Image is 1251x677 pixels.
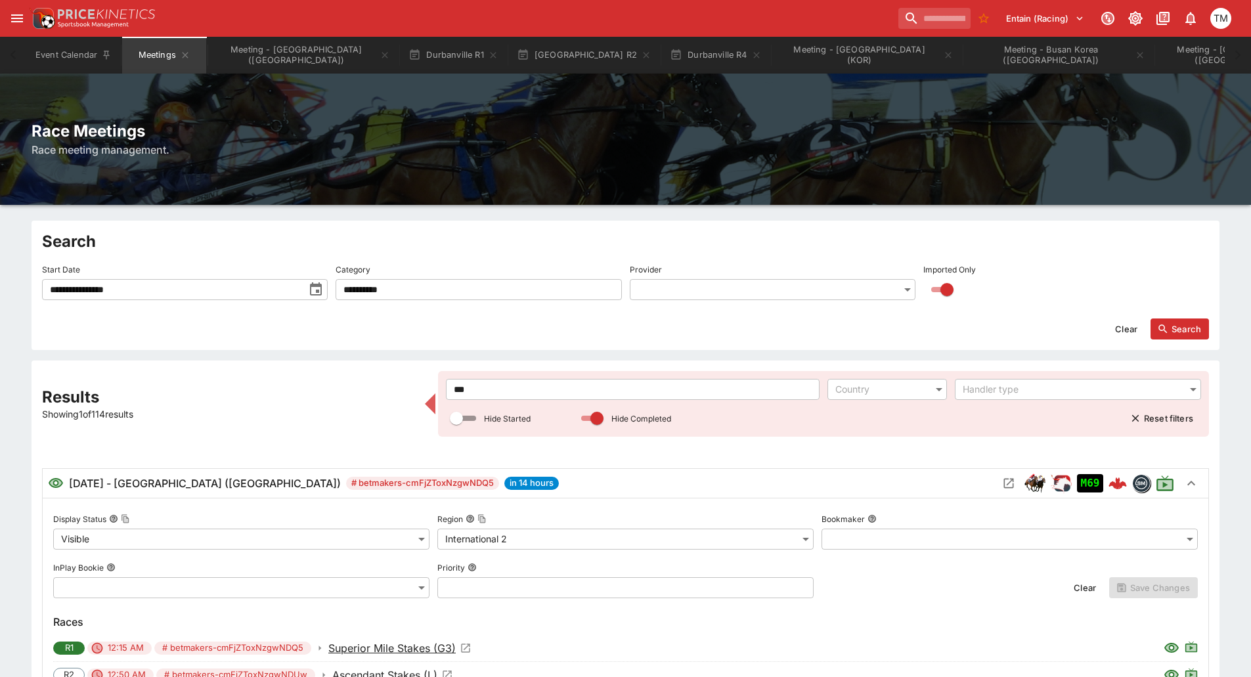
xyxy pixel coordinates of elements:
p: Bookmaker [822,513,865,525]
span: R1 [57,642,81,655]
svg: Visible [1164,640,1179,656]
div: Imported to Jetbet as OPEN [1077,474,1103,492]
span: in 14 hours [504,477,559,490]
h6: Races [53,614,1198,630]
h6: Race meeting management. [32,142,1219,158]
p: Start Date [42,264,80,275]
svg: Live [1156,474,1174,492]
button: Meeting - Durbanville (SAF) [209,37,398,74]
div: horse_racing [1024,473,1045,494]
button: Event Calendar [28,37,120,74]
input: search [898,8,971,29]
svg: Live [1185,640,1198,653]
img: PriceKinetics Logo [29,5,55,32]
div: ParallelRacing Handler [1051,473,1072,494]
button: toggle date time picker [304,278,328,301]
p: Hide Completed [611,413,671,424]
div: Tristan Matheson [1210,8,1231,29]
h2: Search [42,231,1209,251]
span: # betmakers-cmFjZToxNzgwNDQ5 [346,477,499,490]
button: No Bookmarks [973,8,994,29]
p: Imported Only [923,264,976,275]
img: logo-cerberus--red.svg [1108,474,1127,492]
img: horse_racing.png [1024,473,1045,494]
a: Open Event [328,640,472,656]
div: Country [835,383,926,396]
button: [GEOGRAPHIC_DATA] R2 [509,37,659,74]
div: International 2 [437,529,814,550]
button: Priority [468,563,477,572]
img: Sportsbook Management [58,22,129,28]
p: Priority [437,562,465,573]
span: # betmakers-cmFjZToxNzgwNDQ5 [154,642,311,655]
h2: Race Meetings [32,121,1219,141]
div: Visible [53,529,429,550]
p: Showing 1 of 114 results [42,407,417,421]
p: Hide Started [484,413,531,424]
img: racing.png [1051,473,1072,494]
button: Meeting - Seoul (KOR) [772,37,961,74]
button: Documentation [1151,7,1175,30]
p: Region [437,513,463,525]
svg: Visible [48,475,64,491]
button: Copy To Clipboard [121,514,130,523]
button: Search [1151,318,1209,339]
img: PriceKinetics [58,9,155,19]
button: Notifications [1179,7,1202,30]
span: 12:15 AM [100,642,152,655]
button: Meetings [122,37,206,74]
button: Durbanville R4 [662,37,769,74]
button: Copy To Clipboard [477,514,487,523]
button: Tristan Matheson [1206,4,1235,33]
h6: [DATE] - [GEOGRAPHIC_DATA] ([GEOGRAPHIC_DATA]) [69,475,341,491]
p: Provider [630,264,662,275]
button: Connected to PK [1096,7,1120,30]
button: Open Meeting [998,473,1019,494]
button: Durbanville R1 [401,37,506,74]
button: Clear [1066,577,1104,598]
p: Superior Mile Stakes (G3) [328,640,456,656]
button: RegionCopy To Clipboard [466,514,475,523]
button: Clear [1107,318,1145,339]
button: open drawer [5,7,29,30]
button: Display StatusCopy To Clipboard [109,514,118,523]
button: InPlay Bookie [106,563,116,572]
div: Handler type [963,383,1180,396]
p: Display Status [53,513,106,525]
p: Category [336,264,370,275]
button: Bookmaker [867,514,877,523]
button: Select Tenant [998,8,1092,29]
p: InPlay Bookie [53,562,104,573]
button: Meeting - Busan Korea (KOR) [964,37,1153,74]
h2: Results [42,387,417,407]
div: betmakers [1132,474,1151,492]
button: Reset filters [1123,408,1201,429]
img: betmakers.png [1133,475,1150,492]
button: Toggle light/dark mode [1124,7,1147,30]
